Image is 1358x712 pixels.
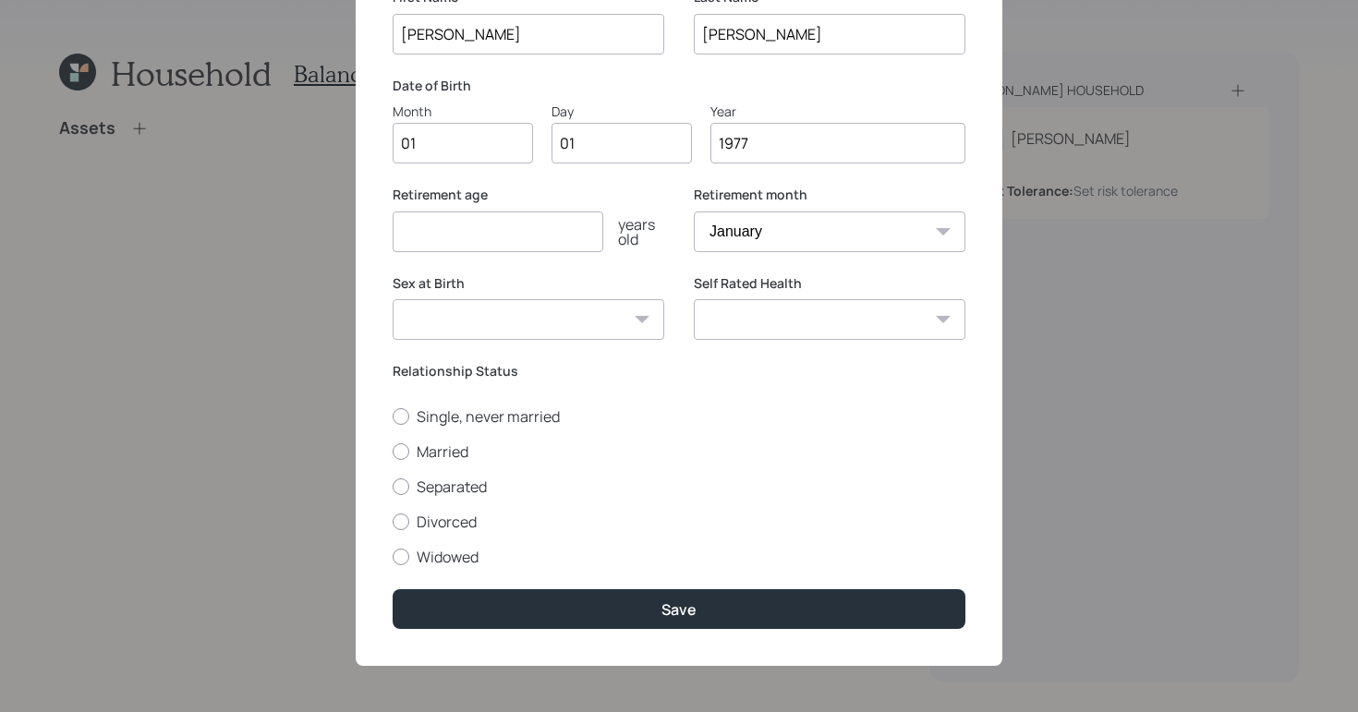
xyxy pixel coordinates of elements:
[393,589,965,629] button: Save
[710,123,965,163] input: Year
[710,102,965,121] div: Year
[393,406,965,427] label: Single, never married
[393,102,533,121] div: Month
[393,441,965,462] label: Married
[552,123,692,163] input: Day
[393,274,664,293] label: Sex at Birth
[393,547,965,567] label: Widowed
[393,362,965,380] label: Relationship Status
[661,599,697,620] div: Save
[393,512,965,532] label: Divorced
[603,217,664,247] div: years old
[393,123,533,163] input: Month
[694,186,965,204] label: Retirement month
[393,77,965,95] label: Date of Birth
[393,477,965,497] label: Separated
[552,102,692,121] div: Day
[694,274,965,293] label: Self Rated Health
[393,186,664,204] label: Retirement age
